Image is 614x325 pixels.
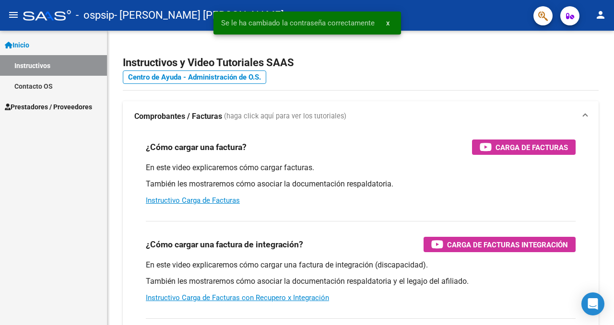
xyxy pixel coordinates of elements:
[378,14,397,32] button: x
[146,179,576,189] p: También les mostraremos cómo asociar la documentación respaldatoria.
[447,239,568,251] span: Carga de Facturas Integración
[123,101,599,132] mat-expansion-panel-header: Comprobantes / Facturas (haga click aquí para ver los tutoriales)
[221,18,375,28] span: Se le ha cambiado la contraseña correctamente
[134,111,222,122] strong: Comprobantes / Facturas
[5,40,29,50] span: Inicio
[123,54,599,72] h2: Instructivos y Video Tutoriales SAAS
[146,162,576,173] p: En este video explicaremos cómo cargar facturas.
[5,102,92,112] span: Prestadores / Proveedores
[146,238,303,251] h3: ¿Cómo cargar una factura de integración?
[595,9,606,21] mat-icon: person
[424,237,576,252] button: Carga de Facturas Integración
[114,5,284,26] span: - [PERSON_NAME] [PERSON_NAME]
[146,260,576,270] p: En este video explicaremos cómo cargar una factura de integración (discapacidad).
[224,111,346,122] span: (haga click aquí para ver los tutoriales)
[386,19,390,27] span: x
[146,140,247,154] h3: ¿Cómo cargar una factura?
[472,139,576,155] button: Carga de Facturas
[123,70,266,84] a: Centro de Ayuda - Administración de O.S.
[146,276,576,287] p: También les mostraremos cómo asociar la documentación respaldatoria y el legajo del afiliado.
[76,5,114,26] span: - ospsip
[146,293,329,302] a: Instructivo Carga de Facturas con Recupero x Integración
[146,196,240,205] a: Instructivo Carga de Facturas
[581,292,604,315] div: Open Intercom Messenger
[496,141,568,153] span: Carga de Facturas
[8,9,19,21] mat-icon: menu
